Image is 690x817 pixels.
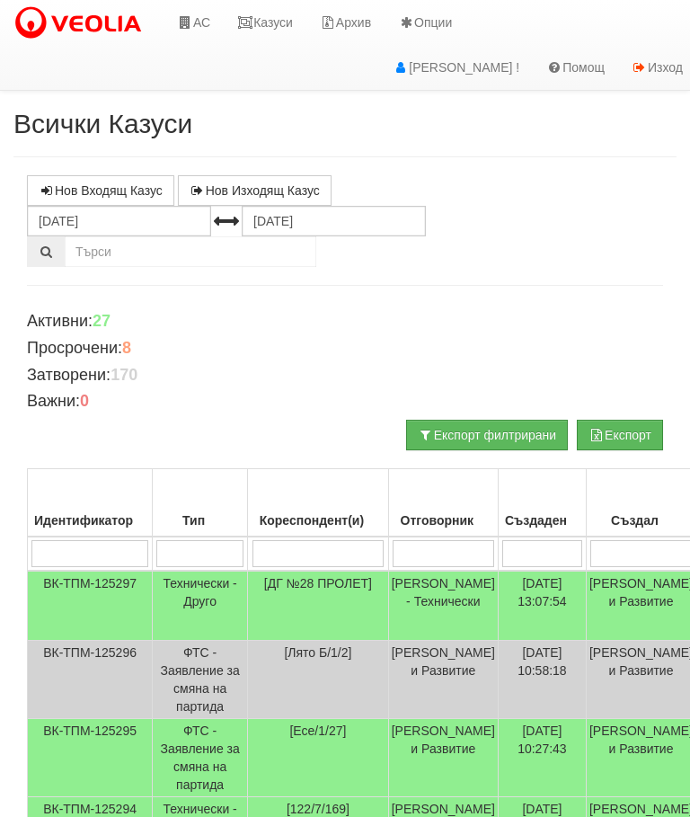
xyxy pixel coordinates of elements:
th: Идентификатор: No sort applied, activate to apply an ascending sort [28,469,153,537]
a: [PERSON_NAME] ! [379,45,533,90]
div: Тип [155,508,244,533]
span: [ДГ №28 ПРОЛЕТ] [264,576,372,591]
td: ВК-ТПМ-125295 [28,719,153,797]
h4: Просрочени: [27,340,663,358]
b: 0 [80,392,89,410]
div: Кореспондент(и) [251,508,385,533]
h4: Важни: [27,393,663,411]
td: [PERSON_NAME] - Технически [388,571,498,641]
td: ВК-ТПМ-125297 [28,571,153,641]
th: Отговорник: No sort applied, activate to apply an ascending sort [388,469,498,537]
button: Експорт [577,420,663,450]
td: ВК-ТПМ-125296 [28,641,153,719]
b: 27 [93,312,111,330]
h4: Затворени: [27,367,663,385]
input: Търсене по Идентификатор, Бл/Вх/Ап, Тип, Описание, Моб. Номер, Имейл, Файл, Коментар, [65,236,316,267]
th: Кореспондент(и): No sort applied, activate to apply an ascending sort [248,469,389,537]
h2: Всички Казуси [13,109,677,138]
td: ФТС - Заявление за смяна на партида [153,641,248,719]
b: 8 [122,339,131,357]
div: Създаден [501,508,583,533]
h4: Активни: [27,313,663,331]
td: Технически - Друго [153,571,248,641]
a: Нов Входящ Казус [27,175,174,206]
span: [122/7/169] [287,802,349,816]
td: [PERSON_NAME] и Развитие [388,719,498,797]
div: Идентификатор [31,508,149,533]
button: Експорт филтрирани [406,420,568,450]
span: [Лято Б/1/2] [284,645,351,660]
a: Помощ [533,45,618,90]
span: [Есе/1/27] [289,724,346,738]
div: Отговорник [392,508,495,533]
td: [PERSON_NAME] и Развитие [388,641,498,719]
b: 170 [111,366,137,384]
a: Нов Изходящ Казус [178,175,332,206]
th: Създаден: No sort applied, activate to apply an ascending sort [498,469,586,537]
td: ФТС - Заявление за смяна на партида [153,719,248,797]
th: Тип: No sort applied, activate to apply an ascending sort [153,469,248,537]
td: [DATE] 13:07:54 [498,571,586,641]
img: VeoliaLogo.png [13,4,150,42]
td: [DATE] 10:27:43 [498,719,586,797]
td: [DATE] 10:58:18 [498,641,586,719]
